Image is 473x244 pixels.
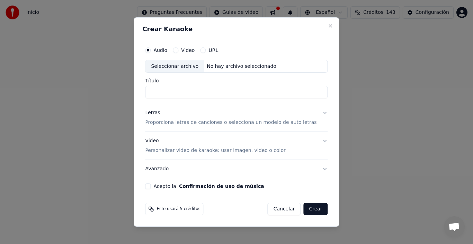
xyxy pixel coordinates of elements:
button: Crear [303,203,328,215]
h2: Crear Karaoke [142,26,330,32]
button: VideoPersonalizar video de karaoke: usar imagen, video o color [145,132,328,160]
div: Letras [145,110,160,117]
button: Acepto la [179,184,264,189]
p: Proporciona letras de canciones o selecciona un modelo de auto letras [145,119,316,126]
label: Título [145,79,328,83]
button: LetrasProporciona letras de canciones o selecciona un modelo de auto letras [145,104,328,132]
span: Esto usará 5 créditos [157,206,200,212]
p: Personalizar video de karaoke: usar imagen, video o color [145,147,285,154]
label: URL [208,48,218,53]
label: Audio [153,48,167,53]
div: No hay archivo seleccionado [204,63,279,70]
div: Seleccionar archivo [145,60,204,73]
label: Acepto la [153,184,264,189]
button: Cancelar [268,203,301,215]
label: Video [181,48,195,53]
div: Video [145,138,285,154]
button: Avanzado [145,160,328,178]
